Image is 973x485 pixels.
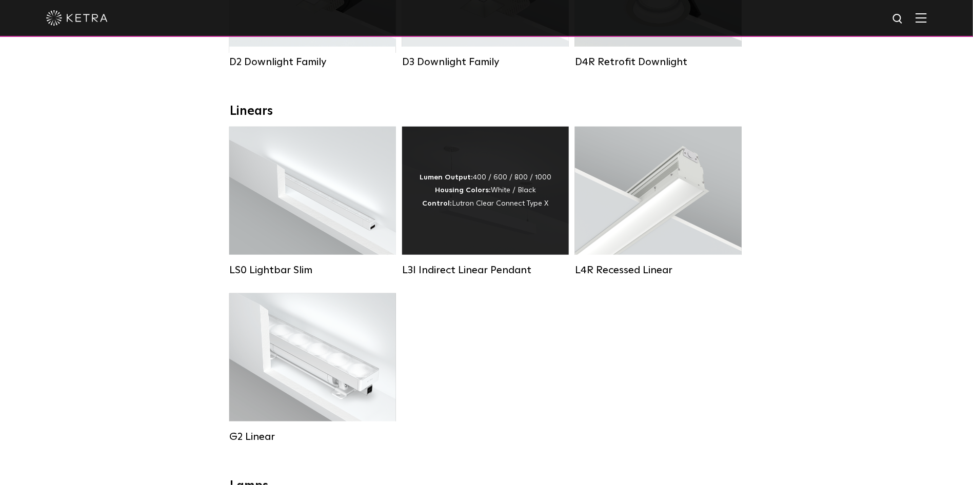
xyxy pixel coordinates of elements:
a: L4R Recessed Linear Lumen Output:400 / 600 / 800 / 1000Colors:White / BlackControl:Lutron Clear C... [575,127,742,278]
div: D2 Downlight Family [229,56,396,68]
a: G2 Linear Lumen Output:400 / 700 / 1000Colors:WhiteBeam Angles:Flood / [GEOGRAPHIC_DATA] / Narrow... [229,293,396,444]
a: L3I Indirect Linear Pendant Lumen Output:400 / 600 / 800 / 1000Housing Colors:White / BlackContro... [402,127,569,278]
div: LS0 Lightbar Slim [229,264,396,276]
div: 400 / 600 / 800 / 1000 White / Black Lutron Clear Connect Type X [420,171,551,210]
img: ketra-logo-2019-white [46,10,108,26]
img: search icon [892,13,905,26]
div: G2 Linear [229,431,396,443]
img: Hamburger%20Nav.svg [916,13,927,23]
strong: Lumen Output: [420,174,473,181]
strong: Control: [422,200,452,207]
div: Linears [230,104,743,119]
a: LS0 Lightbar Slim Lumen Output:200 / 350Colors:White / BlackControl:X96 Controller [229,127,396,278]
div: L3I Indirect Linear Pendant [402,264,569,276]
div: L4R Recessed Linear [575,264,742,276]
strong: Housing Colors: [435,187,491,194]
div: D4R Retrofit Downlight [575,56,742,68]
div: D3 Downlight Family [402,56,569,68]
